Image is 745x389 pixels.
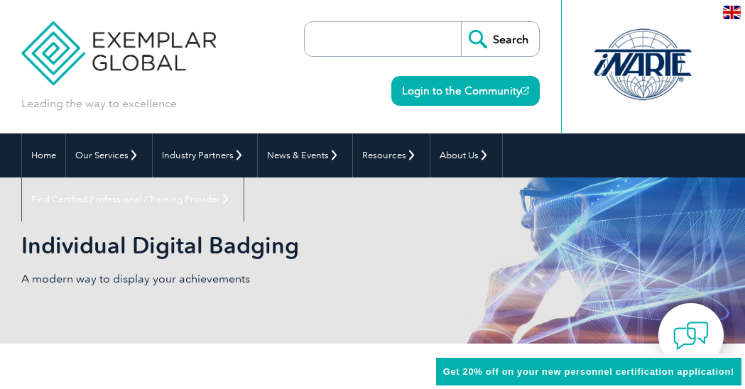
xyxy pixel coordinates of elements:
[353,133,430,177] a: Resources
[391,76,540,106] a: Login to the Community
[22,133,65,177] a: Home
[21,96,177,111] p: Leading the way to excellence
[21,271,373,287] p: A modern way to display your achievements
[21,234,513,257] h2: Individual Digital Badging
[723,6,741,19] img: en
[443,366,734,377] span: Get 20% off on your new personnel certification application!
[66,133,152,177] a: Our Services
[673,318,709,354] img: contact-chat.png
[22,177,244,221] a: Find Certified Professional / Training Provider
[521,87,529,94] img: open_square.png
[430,133,502,177] a: About Us
[153,133,257,177] a: Industry Partners
[258,133,352,177] a: News & Events
[461,22,539,56] input: Search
